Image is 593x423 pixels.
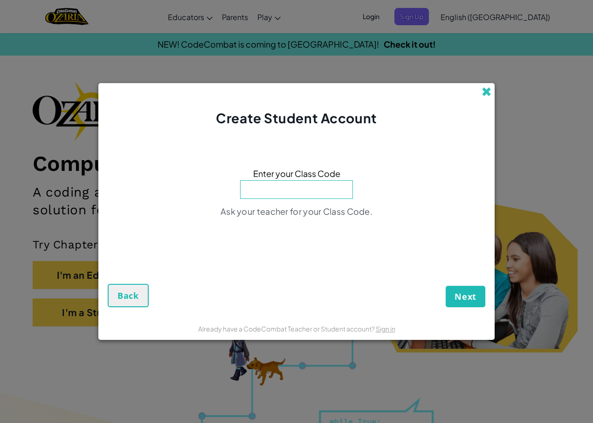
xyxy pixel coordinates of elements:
a: Sign in [376,324,395,333]
span: Next [455,291,476,302]
span: Create Student Account [216,110,377,126]
span: Ask your teacher for your Class Code. [221,206,372,217]
button: Next [446,286,485,307]
button: Back [108,284,149,307]
span: Already have a CodeCombat Teacher or Student account? [198,324,376,333]
span: Enter your Class Code [253,167,340,180]
span: Back [117,290,139,301]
